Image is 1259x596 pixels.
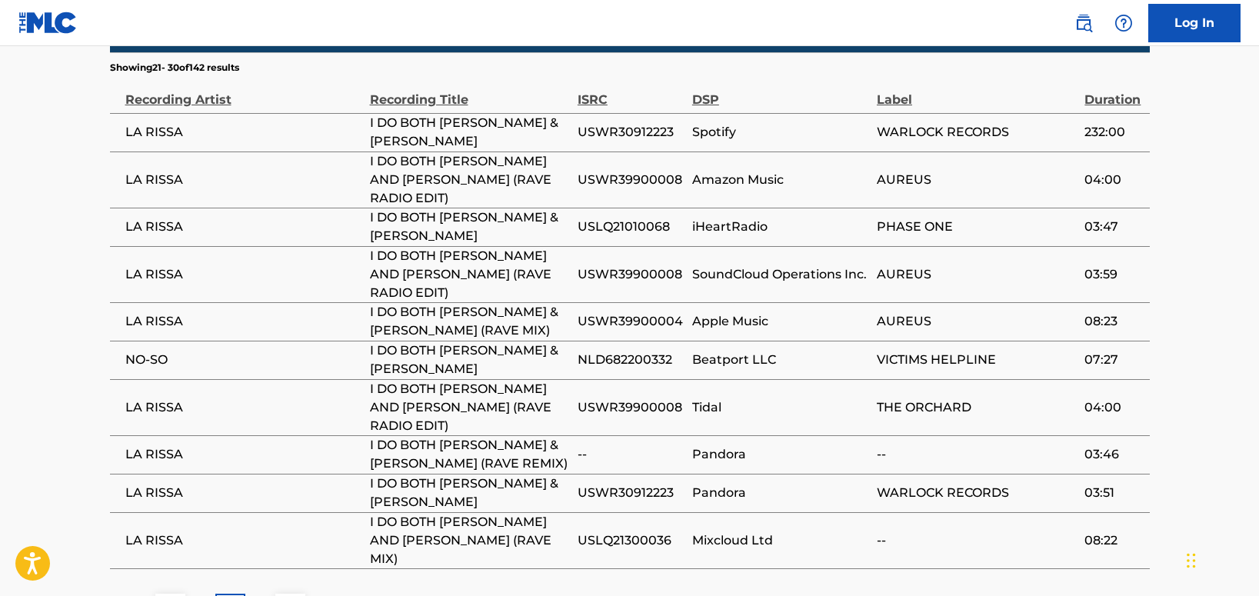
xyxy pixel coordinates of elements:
[1084,218,1141,236] span: 03:47
[877,398,1077,417] span: THE ORCHARD
[125,531,362,550] span: LA RISSA
[125,484,362,502] span: LA RISSA
[692,218,869,236] span: iHeartRadio
[578,75,684,109] div: ISRC
[877,265,1077,284] span: AUREUS
[370,380,570,435] span: I DO BOTH [PERSON_NAME] AND [PERSON_NAME] (RAVE RADIO EDIT)
[1084,171,1141,189] span: 04:00
[578,445,684,464] span: --
[125,75,362,109] div: Recording Artist
[692,312,869,331] span: Apple Music
[370,208,570,245] span: I DO BOTH [PERSON_NAME] & [PERSON_NAME]
[877,312,1077,331] span: AUREUS
[877,75,1077,109] div: Label
[692,445,869,464] span: Pandora
[370,303,570,340] span: I DO BOTH [PERSON_NAME] & [PERSON_NAME] (RAVE MIX)
[1084,312,1141,331] span: 08:23
[370,513,570,568] span: I DO BOTH [PERSON_NAME] AND [PERSON_NAME] (RAVE MIX)
[692,75,869,109] div: DSP
[1084,351,1141,369] span: 07:27
[370,341,570,378] span: I DO BOTH [PERSON_NAME] & [PERSON_NAME]
[125,398,362,417] span: LA RISSA
[125,312,362,331] span: LA RISSA
[125,351,362,369] span: NO-SO
[1084,265,1141,284] span: 03:59
[692,123,869,142] span: Spotify
[692,351,869,369] span: Beatport LLC
[1084,123,1141,142] span: 232:00
[692,484,869,502] span: Pandora
[578,531,684,550] span: USLQ21300036
[578,312,684,331] span: USWR39900004
[110,61,239,75] p: Showing 21 - 30 of 142 results
[125,218,362,236] span: LA RISSA
[1114,14,1133,32] img: help
[125,123,362,142] span: LA RISSA
[125,445,362,464] span: LA RISSA
[370,114,570,151] span: I DO BOTH [PERSON_NAME] & [PERSON_NAME]
[1068,8,1099,38] a: Public Search
[578,484,684,502] span: USWR30912223
[1108,8,1139,38] div: Help
[1148,4,1241,42] a: Log In
[692,398,869,417] span: Tidal
[578,398,684,417] span: USWR39900008
[125,171,362,189] span: LA RISSA
[578,265,684,284] span: USWR39900008
[1074,14,1093,32] img: search
[578,351,684,369] span: NLD682200332
[692,265,869,284] span: SoundCloud Operations Inc.
[578,123,684,142] span: USWR30912223
[1084,398,1141,417] span: 04:00
[877,171,1077,189] span: AUREUS
[1084,445,1141,464] span: 03:46
[877,484,1077,502] span: WARLOCK RECORDS
[578,218,684,236] span: USLQ21010068
[370,75,570,109] div: Recording Title
[370,247,570,302] span: I DO BOTH [PERSON_NAME] AND [PERSON_NAME] (RAVE RADIO EDIT)
[1182,522,1259,596] iframe: Chat Widget
[370,436,570,473] span: I DO BOTH [PERSON_NAME] & [PERSON_NAME] (RAVE REMIX)
[1084,75,1141,109] div: Duration
[692,171,869,189] span: Amazon Music
[877,351,1077,369] span: VICTIMS HELPLINE
[877,123,1077,142] span: WARLOCK RECORDS
[18,12,78,34] img: MLC Logo
[692,531,869,550] span: Mixcloud Ltd
[877,531,1077,550] span: --
[578,171,684,189] span: USWR39900008
[125,265,362,284] span: LA RISSA
[877,218,1077,236] span: PHASE ONE
[1084,531,1141,550] span: 08:22
[1084,484,1141,502] span: 03:51
[370,474,570,511] span: I DO BOTH [PERSON_NAME] & [PERSON_NAME]
[370,152,570,208] span: I DO BOTH [PERSON_NAME] AND [PERSON_NAME] (RAVE RADIO EDIT)
[877,445,1077,464] span: --
[1187,538,1196,584] div: Drag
